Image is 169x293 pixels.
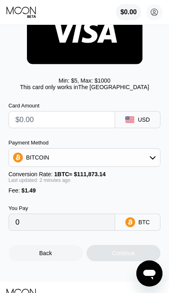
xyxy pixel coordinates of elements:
[16,112,110,128] input: $0.00
[9,187,161,194] div: Fee :
[20,84,149,90] div: This card only works in The [GEOGRAPHIC_DATA]
[26,154,49,161] div: BITCOIN
[116,4,141,20] div: $0.00
[9,103,115,109] div: Card Amount
[9,177,161,183] div: Last updated: 2 minutes ago
[9,171,161,177] div: Conversion Rate:
[138,219,150,225] div: BTC
[39,250,52,256] div: Back
[9,140,161,146] div: Payment Method
[22,187,36,194] span: $1.49
[9,149,160,166] div: BITCOIN
[136,260,162,286] iframe: Button to launch messaging window
[54,171,106,177] span: 1 BTC ≈ $111,873.14
[138,116,150,123] div: USD
[9,245,83,261] div: Back
[120,9,137,16] div: $0.00
[59,77,111,84] div: Min: $ 5 , Max: $ 1000
[9,205,115,211] div: You Pay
